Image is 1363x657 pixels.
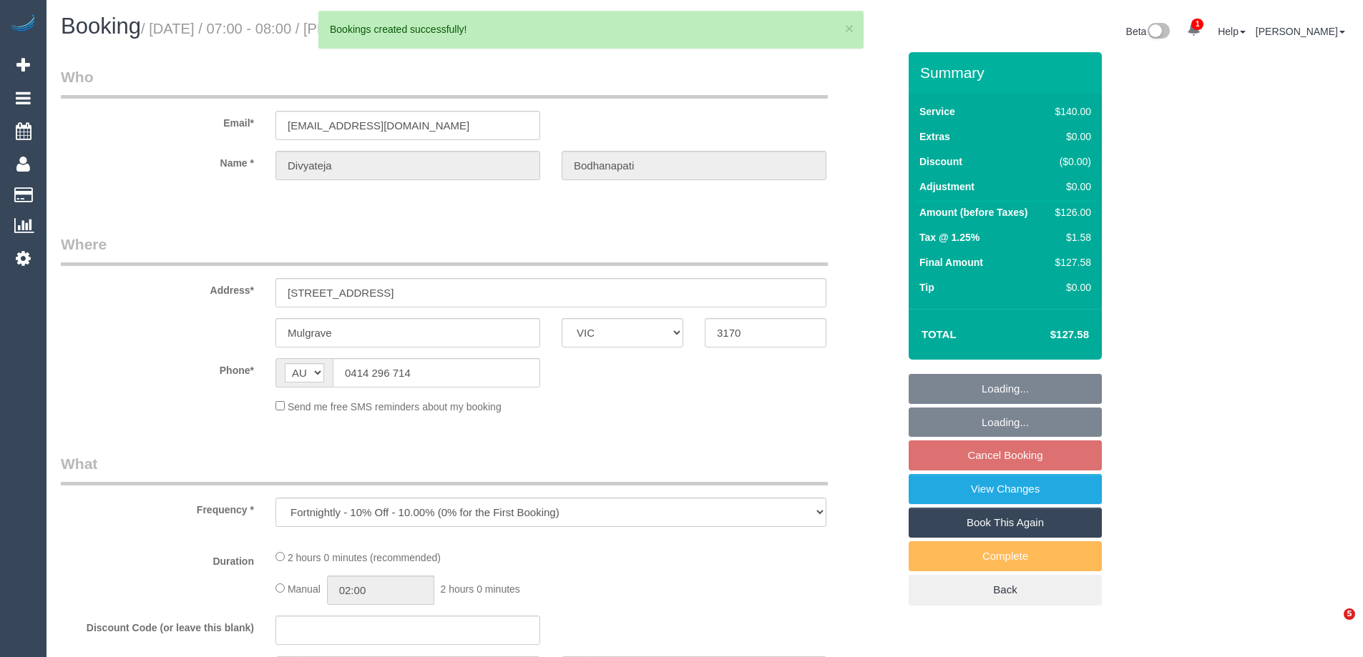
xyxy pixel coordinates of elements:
[1050,205,1091,219] div: $126.00
[562,151,826,180] input: Last Name*
[288,552,441,563] span: 2 hours 0 minutes (recommended)
[919,255,983,270] label: Final Amount
[288,401,502,413] span: Send me free SMS reminders about my booking
[50,498,265,517] label: Frequency *
[919,129,950,144] label: Extras
[1007,329,1089,341] h4: $127.58
[1344,608,1355,620] span: 5
[50,151,265,170] label: Name *
[1146,23,1170,41] img: New interface
[61,66,828,99] legend: Who
[1050,230,1091,244] div: $1.58
[920,64,1095,81] h3: Summary
[909,508,1102,538] a: Book This Again
[919,205,1027,219] label: Amount (before Taxes)
[1314,608,1349,643] iframe: Intercom live chat
[288,583,321,595] span: Manual
[50,549,265,568] label: Duration
[275,111,540,140] input: Email*
[1191,19,1203,30] span: 1
[1050,129,1091,144] div: $0.00
[1256,26,1345,37] a: [PERSON_NAME]
[330,22,852,36] div: Bookings created successfully!
[50,278,265,297] label: Address*
[141,21,422,36] small: / [DATE] / 07:00 - 08:00 / [PERSON_NAME]
[333,358,540,387] input: Phone*
[61,14,141,39] span: Booking
[1050,104,1091,119] div: $140.00
[845,21,854,36] button: ×
[275,318,540,347] input: Suburb*
[922,328,957,340] strong: Total
[1126,26,1171,37] a: Beta
[61,234,828,266] legend: Where
[61,453,828,485] legend: What
[1218,26,1246,37] a: Help
[1050,255,1091,270] div: $127.58
[705,318,826,347] input: Post Code*
[919,179,974,194] label: Adjustment
[1050,179,1091,194] div: $0.00
[919,280,934,295] label: Tip
[1180,14,1208,46] a: 1
[50,111,265,130] label: Email*
[50,358,265,377] label: Phone*
[1050,154,1091,169] div: ($0.00)
[441,583,520,595] span: 2 hours 0 minutes
[909,474,1102,504] a: View Changes
[1050,280,1091,295] div: $0.00
[919,230,979,244] label: Tax @ 1.25%
[909,575,1102,605] a: Back
[50,616,265,635] label: Discount Code (or leave this blank)
[919,104,955,119] label: Service
[9,14,37,34] img: Automaid Logo
[275,151,540,180] input: First Name*
[919,154,962,169] label: Discount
